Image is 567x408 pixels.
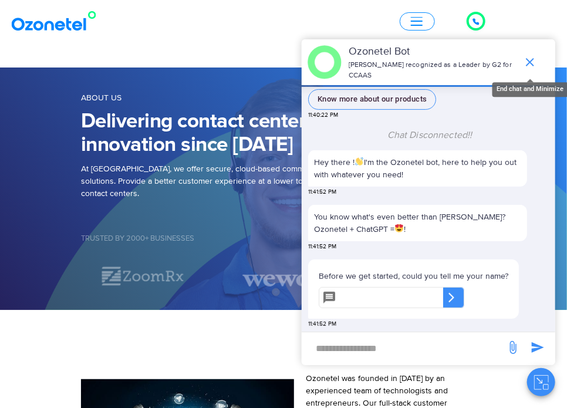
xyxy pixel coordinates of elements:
img: 😍 [395,224,403,232]
span: 11:41:52 PM [308,320,336,329]
h5: Trusted by 2000+ Businesses [81,235,351,242]
span: Chat Disconnected!! [387,129,473,141]
span: 11:41:52 PM [308,242,336,251]
span: 11:41:52 PM [308,188,336,197]
span: send message [501,336,525,359]
p: [PERSON_NAME] recognized as a Leader by G2 for CCAAS [349,60,517,81]
button: Know more about our products [308,89,436,110]
span: send message [526,336,549,359]
img: header [308,45,342,79]
button: Close chat [527,368,555,396]
p: Hey there ! I'm the Ozonetel bot, here to help you out with whatever you need! [314,156,521,181]
p: Ozonetel Bot [349,44,517,60]
h1: Delivering contact center innovation since [DATE] [81,110,351,157]
span: end chat or minimize [518,50,542,74]
p: You know what's even better than [PERSON_NAME]? Ozonetel + ChatGPT = ! [314,211,521,235]
span: 11:40:22 PM [308,111,338,120]
span: About us [81,93,122,103]
p: Before we get started, could you tell me your name? [319,270,508,282]
div: 2 / 7 [81,266,204,286]
div: Image Carousel [81,266,351,286]
div: new-msg-input [308,338,500,359]
div: 3 / 7 [228,266,351,286]
img: zoomrx [100,266,184,286]
p: At [GEOGRAPHIC_DATA], we offer secure, cloud-based communication solutions. Provide a better cust... [81,163,351,200]
img: wework [242,266,336,286]
img: 👋 [355,157,363,166]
